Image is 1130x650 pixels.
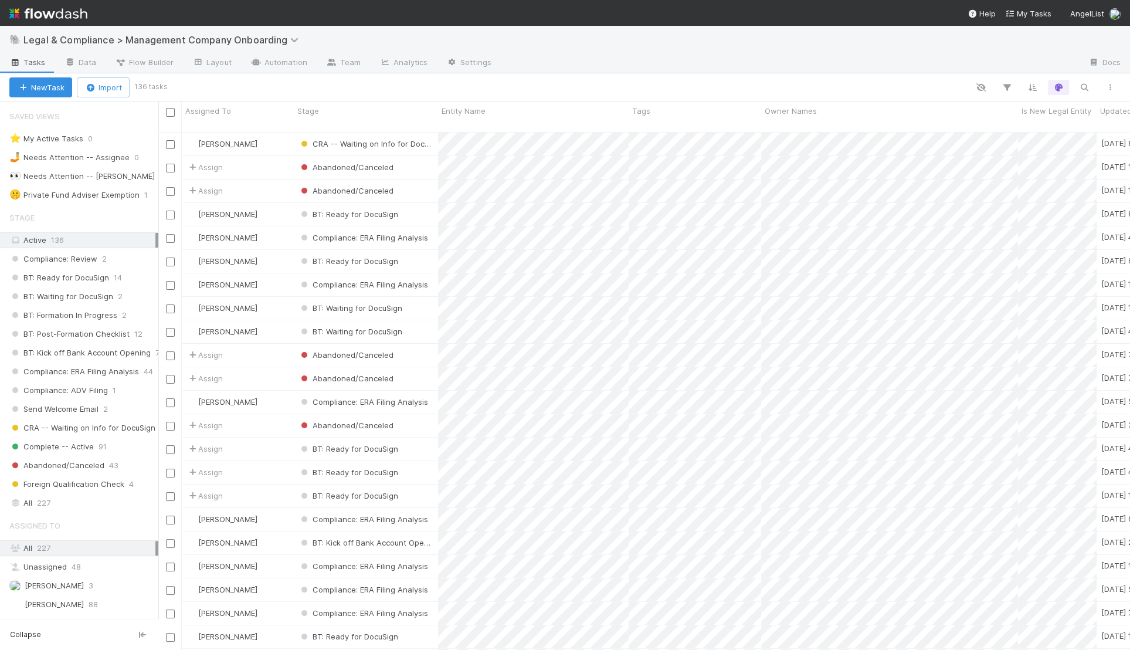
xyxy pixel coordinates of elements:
[9,150,130,165] div: Needs Attention -- Assignee
[187,280,196,289] img: avatar_c545aa83-7101-4841-8775-afeaaa9cc762.png
[298,256,398,266] span: BT: Ready for DocuSign
[155,346,160,360] span: 7
[187,538,196,547] img: avatar_892eb56c-5b5a-46db-bf0b-2a9023d0e8f8.png
[186,419,223,431] span: Assign
[1109,8,1121,20] img: avatar_1cceb0af-a10b-4354-bea8-7d06449b9c17.png
[187,514,196,524] img: avatar_c545aa83-7101-4841-8775-afeaaa9cc762.png
[298,419,393,431] div: Abandoned/Canceled
[198,538,257,547] span: [PERSON_NAME]
[51,235,64,245] span: 136
[9,346,151,360] span: BT: Kick off Bank Account Opening
[298,490,398,502] div: BT: Ready for DocuSign
[298,631,398,642] div: BT: Ready for DocuSign
[166,304,175,313] input: Toggle Row Selected
[298,280,428,289] span: Compliance: ERA Filing Analysis
[166,563,175,571] input: Toggle Row Selected
[9,270,109,285] span: BT: Ready for DocuSign
[187,561,196,571] img: avatar_c545aa83-7101-4841-8775-afeaaa9cc762.png
[166,375,175,384] input: Toggle Row Selected
[114,270,122,285] span: 14
[298,585,428,594] span: Compliance: ERA Filing Analysis
[298,468,398,477] span: BT: Ready for DocuSign
[9,560,155,574] div: Unassigned
[134,327,142,341] span: 12
[166,516,175,524] input: Toggle Row Selected
[298,185,393,197] div: Abandoned/Canceled
[9,152,21,162] span: 🤳
[186,185,223,197] span: Assign
[9,104,60,128] span: Saved Views
[198,209,257,219] span: [PERSON_NAME]
[298,302,402,314] div: BT: Waiting for DocuSign
[298,350,393,360] span: Abandoned/Canceled
[9,439,94,454] span: Complete -- Active
[183,54,241,73] a: Layout
[198,256,257,266] span: [PERSON_NAME]
[298,374,393,383] span: Abandoned/Canceled
[298,162,393,172] span: Abandoned/Canceled
[186,161,223,173] span: Assign
[9,541,155,556] div: All
[109,458,118,473] span: 43
[166,140,175,149] input: Toggle Row Selected
[9,402,99,417] span: Send Welcome Email
[198,514,257,524] span: [PERSON_NAME]
[298,139,444,148] span: CRA -- Waiting on Info for DocuSign
[166,281,175,290] input: Toggle Row Selected
[166,328,175,337] input: Toggle Row Selected
[186,631,257,642] div: [PERSON_NAME]
[298,138,432,150] div: CRA -- Waiting on Info for DocuSign
[186,255,257,267] div: [PERSON_NAME]
[186,279,257,290] div: [PERSON_NAME]
[9,580,21,591] img: avatar_1d14498f-6309-4f08-8780-588779e5ce37.png
[9,189,21,199] span: 🤫
[166,469,175,478] input: Toggle Row Selected
[298,560,428,572] div: Compliance: ERA Filing Analysis
[198,608,257,618] span: [PERSON_NAME]
[298,397,428,407] span: Compliance: ERA Filing Analysis
[9,477,124,492] span: Foreign Qualification Check
[968,8,996,19] div: Help
[122,308,127,323] span: 2
[198,327,257,336] span: [PERSON_NAME]
[298,538,440,547] span: BT: Kick off Bank Account Opening
[186,466,223,478] span: Assign
[23,34,304,46] span: Legal & Compliance > Management Company Onboarding
[99,439,107,454] span: 91
[198,632,257,641] span: [PERSON_NAME]
[298,396,428,408] div: Compliance: ERA Filing Analysis
[25,581,84,590] span: [PERSON_NAME]
[9,4,87,23] img: logo-inverted-e16ddd16eac7371096b0.svg
[198,233,257,242] span: [PERSON_NAME]
[9,206,35,229] span: Stage
[186,302,257,314] div: [PERSON_NAME]
[297,105,319,117] span: Stage
[9,598,21,610] img: avatar_e79b5690-6eb7-467c-97bb-55e5d29541a1.png
[198,585,257,594] span: [PERSON_NAME]
[298,208,398,220] div: BT: Ready for DocuSign
[186,138,257,150] div: [PERSON_NAME]
[298,491,398,500] span: BT: Ready for DocuSign
[1070,9,1104,18] span: AngelList
[187,233,196,242] img: avatar_c545aa83-7101-4841-8775-afeaaa9cc762.png
[186,584,257,595] div: [PERSON_NAME]
[298,303,402,313] span: BT: Waiting for DocuSign
[10,629,41,640] span: Collapse
[166,398,175,407] input: Toggle Row Selected
[298,632,398,641] span: BT: Ready for DocuSign
[25,618,84,628] span: [PERSON_NAME]
[166,633,175,642] input: Toggle Row Selected
[186,208,257,220] div: [PERSON_NAME]
[186,513,257,525] div: [PERSON_NAME]
[198,561,257,571] span: [PERSON_NAME]
[77,77,130,97] button: Import
[9,233,155,248] div: Active
[9,289,113,304] span: BT: Waiting for DocuSign
[442,105,486,117] span: Entity Name
[9,617,21,629] img: avatar_c545aa83-7101-4841-8775-afeaaa9cc762.png
[9,496,155,510] div: All
[187,585,196,594] img: avatar_c545aa83-7101-4841-8775-afeaaa9cc762.png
